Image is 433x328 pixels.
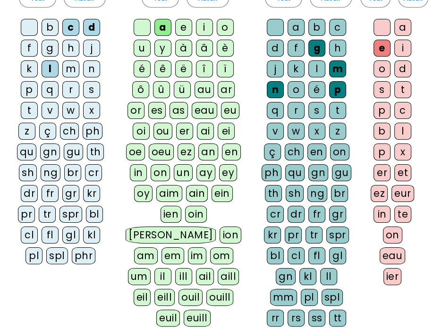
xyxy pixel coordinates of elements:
[62,60,79,77] div: m
[308,102,325,119] div: s
[154,289,175,306] div: eill
[329,206,346,223] div: gr
[83,185,100,202] div: kr
[371,185,388,202] div: ez
[62,81,79,98] div: r
[374,123,391,140] div: b
[222,143,241,160] div: en
[83,227,100,244] div: kl
[288,40,305,57] div: f
[394,102,411,119] div: c
[83,40,100,57] div: j
[19,164,37,181] div: sh
[62,40,79,57] div: h
[130,164,147,181] div: in
[83,60,100,77] div: n
[210,247,233,264] div: om
[170,102,188,119] div: as
[394,143,411,160] div: x
[306,227,323,244] div: tr
[285,164,305,181] div: qu
[188,247,206,264] div: im
[154,40,171,57] div: y
[380,247,406,264] div: eau
[308,81,325,98] div: é
[60,123,79,140] div: ch
[62,102,79,119] div: w
[186,185,208,202] div: ain
[40,143,60,160] div: gn
[267,206,284,223] div: cr
[153,81,170,98] div: û
[62,185,79,202] div: gr
[267,310,284,327] div: rr
[394,60,411,77] div: d
[134,247,158,264] div: am
[21,185,38,202] div: dr
[329,60,346,77] div: m
[154,268,171,285] div: il
[288,102,305,119] div: r
[134,60,151,77] div: é
[42,227,59,244] div: fl
[62,227,79,244] div: gl
[126,227,216,244] div: [PERSON_NAME]
[217,19,234,36] div: o
[374,102,391,119] div: p
[175,40,192,57] div: à
[178,143,195,160] div: ez
[185,206,207,223] div: oin
[21,81,38,98] div: p
[174,81,191,98] div: ü
[374,164,391,181] div: er
[176,123,193,140] div: er
[267,60,284,77] div: j
[374,40,391,57] div: e
[276,268,296,285] div: gn
[148,102,166,119] div: es
[154,60,171,77] div: ê
[83,102,100,119] div: x
[85,164,102,181] div: cr
[383,227,402,244] div: on
[288,19,305,36] div: a
[153,123,172,140] div: ou
[267,81,284,98] div: n
[83,123,102,140] div: ph
[221,102,239,119] div: eu
[195,81,214,98] div: au
[128,268,151,285] div: um
[329,123,346,140] div: z
[126,143,145,160] div: oe
[217,40,234,57] div: è
[286,185,304,202] div: sh
[288,247,305,264] div: cl
[18,206,35,223] div: pr
[332,164,351,181] div: gu
[196,19,213,36] div: i
[42,185,59,202] div: fr
[156,310,180,327] div: euil
[218,123,235,140] div: ei
[206,289,233,306] div: ouill
[301,289,318,306] div: pl
[374,81,391,98] div: s
[149,143,174,160] div: oeu
[391,185,414,202] div: eur
[308,164,328,181] div: gn
[72,247,96,264] div: phr
[264,143,281,160] div: ç
[83,19,100,36] div: d
[329,40,346,57] div: h
[196,164,215,181] div: ay
[133,123,150,140] div: oi
[59,206,82,223] div: spr
[42,40,59,57] div: g
[42,81,59,98] div: q
[21,40,38,57] div: f
[383,268,402,285] div: ier
[192,102,218,119] div: eau
[329,81,346,98] div: p
[308,123,325,140] div: x
[134,185,153,202] div: oy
